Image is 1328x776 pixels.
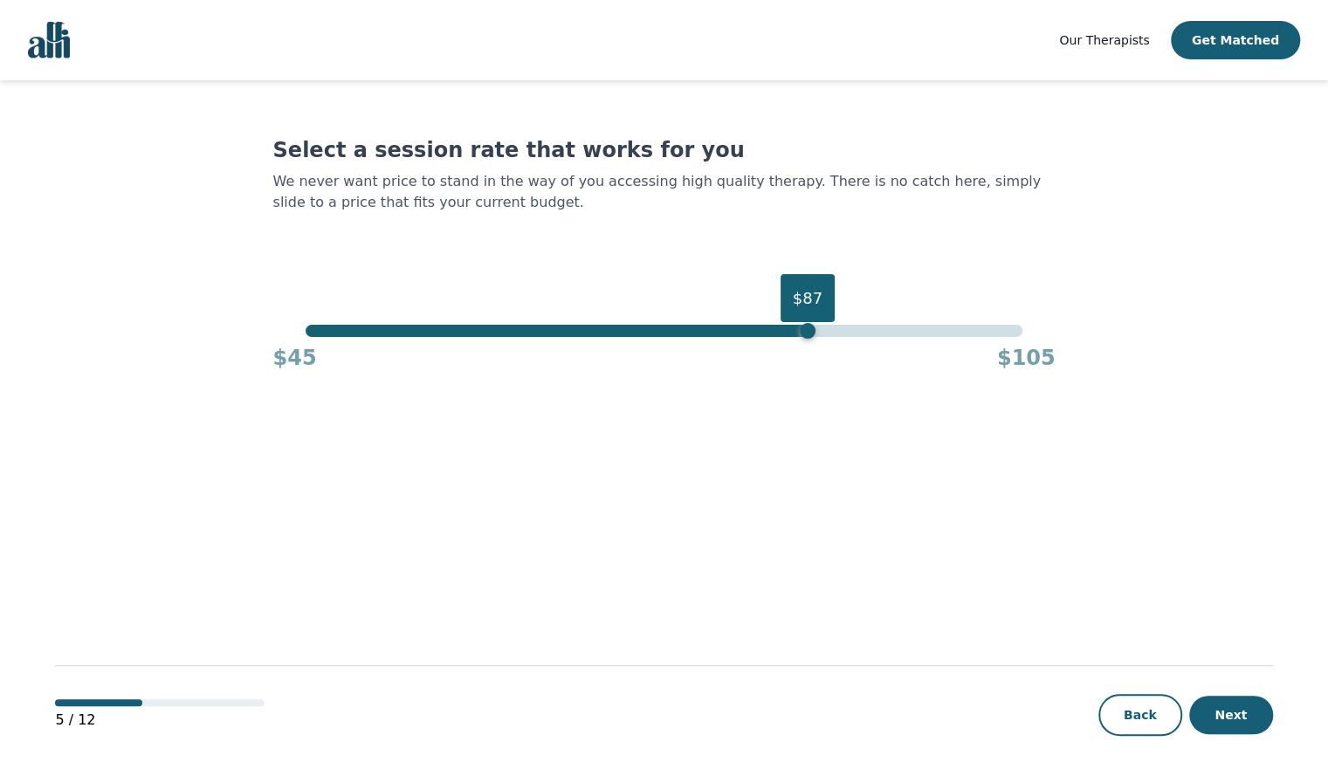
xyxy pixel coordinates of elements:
img: alli logo [28,22,70,58]
h4: $45 [273,344,317,372]
h1: Select a session rate that works for you [273,136,1056,164]
button: Next [1189,696,1273,734]
p: 5 / 12 [55,710,265,731]
button: Get Matched [1171,21,1300,59]
a: Our Therapists [1059,30,1149,51]
span: Our Therapists [1059,33,1149,47]
h4: $105 [997,344,1056,372]
div: $87 [781,274,835,322]
button: Back [1098,694,1182,736]
p: We never want price to stand in the way of you accessing high quality therapy. There is no catch ... [273,171,1056,213]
